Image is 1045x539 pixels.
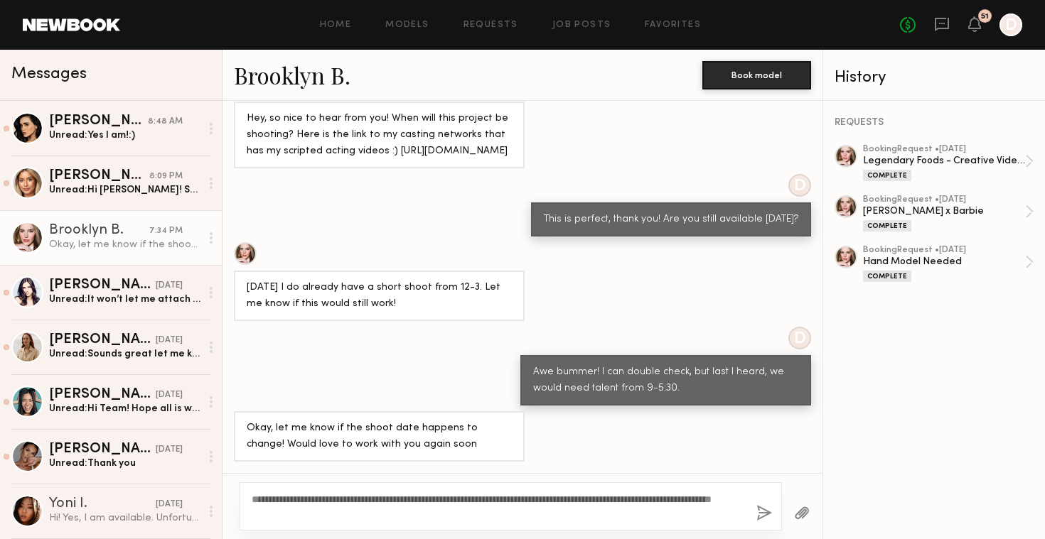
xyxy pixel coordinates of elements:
[49,457,200,470] div: Unread: Thank you
[981,13,989,21] div: 51
[49,238,200,251] div: Okay, let me know if the shoot date happens to change! Would love to work with you again soon
[49,388,156,402] div: [PERSON_NAME]
[863,170,911,181] div: Complete
[49,442,156,457] div: [PERSON_NAME]
[49,278,156,293] div: [PERSON_NAME]
[552,21,611,30] a: Job Posts
[49,511,200,525] div: Hi! Yes, I am available. Unfortunately, I do not have any samples but I have done direct to camer...
[863,205,1025,218] div: [PERSON_NAME] x Barbie
[156,279,183,293] div: [DATE]
[49,129,200,142] div: Unread: Yes I am!:)
[863,145,1025,154] div: booking Request • [DATE]
[149,224,183,238] div: 7:34 PM
[863,145,1034,181] a: bookingRequest •[DATE]Legendary Foods - Creative Video ProductionComplete
[49,114,148,129] div: [PERSON_NAME]
[247,420,512,453] div: Okay, let me know if the shoot date happens to change! Would love to work with you again soon
[863,220,911,232] div: Complete
[1000,13,1022,36] a: D
[863,195,1034,232] a: bookingRequest •[DATE][PERSON_NAME] x BarbieComplete
[11,66,87,82] span: Messages
[156,334,183,347] div: [DATE]
[156,443,183,457] div: [DATE]
[247,280,512,312] div: [DATE] I do already have a short shoot from 12-3. Let me know if this would still work!
[49,497,156,511] div: Yoni I.
[156,498,183,511] div: [DATE]
[234,60,350,90] a: Brooklyn B.
[385,21,429,30] a: Models
[533,364,798,397] div: Awe bummer! I can double check, but last I heard, we would need talent from 9-5:30.
[863,255,1025,268] div: Hand Model Needed
[863,154,1025,168] div: Legendary Foods - Creative Video Production
[49,333,156,347] div: [PERSON_NAME]
[247,111,512,160] div: Hey, so nice to hear from you! When will this project be shooting? Here is the link to my casting...
[156,388,183,402] div: [DATE]
[863,246,1034,282] a: bookingRequest •[DATE]Hand Model NeededComplete
[49,347,200,361] div: Unread: Sounds great let me know if you need anything!
[49,169,149,183] div: [PERSON_NAME]
[863,246,1025,255] div: booking Request • [DATE]
[49,293,200,306] div: Unread: It won’t let me attach a video. Is there an email that would be good for me to send to?
[49,224,149,238] div: Brooklyn B.
[544,212,798,228] div: This is perfect, thank you! Are you still available [DATE]?
[148,115,183,129] div: 8:48 AM
[149,170,183,183] div: 8:09 PM
[863,271,911,282] div: Complete
[645,21,701,30] a: Favorites
[320,21,352,30] a: Home
[835,70,1034,86] div: History
[835,118,1034,128] div: REQUESTS
[702,61,811,89] button: Book model
[49,402,200,415] div: Unread: Hi Team! Hope all is well and thank you for getting in touch with me! My apologies for th...
[863,195,1025,205] div: booking Request • [DATE]
[702,68,811,80] a: Book model
[463,21,518,30] a: Requests
[49,183,200,197] div: Unread: Hi [PERSON_NAME]! Sorry for the late message, I forgot to ask if you ever heard back abou...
